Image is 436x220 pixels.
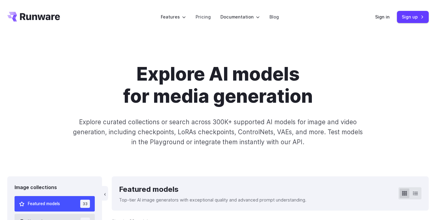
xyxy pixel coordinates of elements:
[80,200,90,208] span: 33
[269,13,279,20] a: Blog
[28,201,60,207] span: Featured models
[220,13,260,20] label: Documentation
[71,117,365,147] p: Explore curated collections or search across 300K+ supported AI models for image and video genera...
[397,11,429,23] a: Sign up
[161,13,186,20] label: Features
[119,196,306,203] p: Top-tier AI image generators with exceptional quality and advanced prompt understanding.
[15,196,95,212] button: Featured models 33
[196,13,211,20] a: Pricing
[15,184,95,192] div: Image collections
[119,184,306,195] div: Featured models
[7,12,60,22] a: Go to /
[375,13,390,20] a: Sign in
[102,186,108,201] button: ‹
[49,63,387,107] h1: Explore AI models for media generation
